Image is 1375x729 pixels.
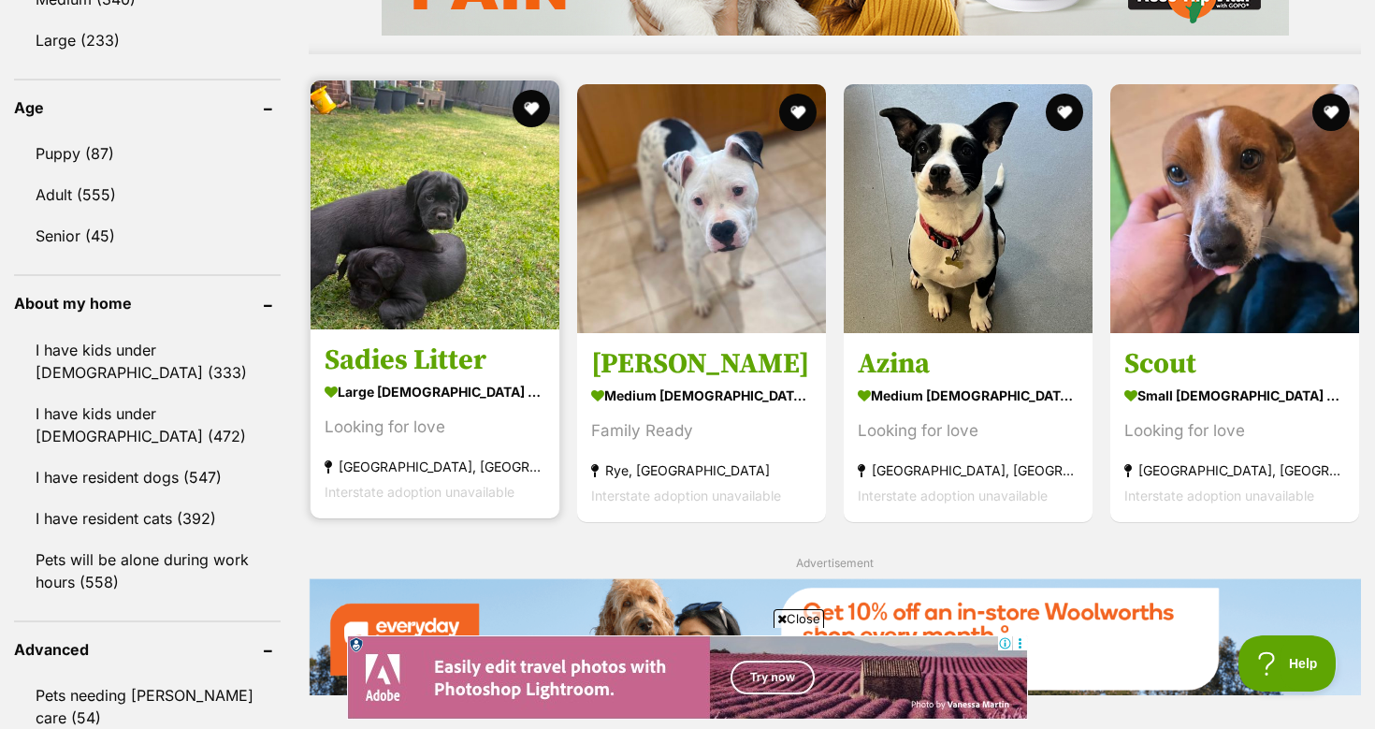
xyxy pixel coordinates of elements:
span: Interstate adoption unavailable [591,488,781,503]
h3: Sadies Litter [325,343,545,378]
div: Looking for love [325,415,545,440]
span: Advertisement [796,556,874,570]
a: I have kids under [DEMOGRAPHIC_DATA] (472) [14,394,281,456]
a: Scout small [DEMOGRAPHIC_DATA] Dog Looking for love [GEOGRAPHIC_DATA], [GEOGRAPHIC_DATA] Intersta... [1110,332,1359,522]
h3: Scout [1124,346,1345,382]
a: Senior (45) [14,216,281,255]
strong: medium [DEMOGRAPHIC_DATA] Dog [858,382,1078,409]
img: Sadies Litter - Rottweiler x English Springer Spaniel Dog [311,80,559,329]
iframe: Advertisement [347,635,1028,720]
img: Foss - Bullmastiff Dog [577,84,826,333]
a: Sadies Litter large [DEMOGRAPHIC_DATA] Dog Looking for love [GEOGRAPHIC_DATA], [GEOGRAPHIC_DATA] ... [311,328,559,518]
a: I have kids under [DEMOGRAPHIC_DATA] (333) [14,330,281,392]
a: Azina medium [DEMOGRAPHIC_DATA] Dog Looking for love [GEOGRAPHIC_DATA], [GEOGRAPHIC_DATA] Interst... [844,332,1093,522]
strong: [GEOGRAPHIC_DATA], [GEOGRAPHIC_DATA] [325,454,545,479]
header: Age [14,99,281,116]
h3: Azina [858,346,1078,382]
div: Family Ready [591,418,812,444]
strong: medium [DEMOGRAPHIC_DATA] Dog [591,382,812,409]
div: Looking for love [858,418,1078,444]
div: Looking for love [1124,418,1345,444]
iframe: Help Scout Beacon - Open [1238,635,1338,692]
a: I have resident cats (392) [14,499,281,538]
a: Puppy (87) [14,134,281,173]
strong: Rye, [GEOGRAPHIC_DATA] [591,458,812,483]
header: Advanced [14,641,281,658]
strong: large [DEMOGRAPHIC_DATA] Dog [325,378,545,405]
h3: [PERSON_NAME] [591,346,812,382]
span: Close [774,609,824,628]
img: Scout - Jack Russell Terrier Dog [1110,84,1359,333]
button: favourite [1046,94,1083,131]
button: favourite [1312,94,1350,131]
header: About my home [14,295,281,312]
button: favourite [513,90,550,127]
img: Azina - Staffordshire Bull Terrier Dog [844,84,1093,333]
a: Everyday Insurance promotional banner [309,578,1361,699]
a: I have resident dogs (547) [14,458,281,497]
strong: [GEOGRAPHIC_DATA], [GEOGRAPHIC_DATA] [1124,458,1345,483]
span: Interstate adoption unavailable [858,488,1048,503]
button: favourite [779,94,817,131]
strong: small [DEMOGRAPHIC_DATA] Dog [1124,382,1345,409]
span: Interstate adoption unavailable [1124,488,1314,503]
span: Interstate adoption unavailable [325,484,514,500]
a: Adult (555) [14,175,281,214]
a: [PERSON_NAME] medium [DEMOGRAPHIC_DATA] Dog Family Ready Rye, [GEOGRAPHIC_DATA] Interstate adopti... [577,332,826,522]
a: Pets will be alone during work hours (558) [14,540,281,602]
a: Large (233) [14,21,281,60]
img: Everyday Insurance promotional banner [309,578,1361,695]
strong: [GEOGRAPHIC_DATA], [GEOGRAPHIC_DATA] [858,458,1078,483]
